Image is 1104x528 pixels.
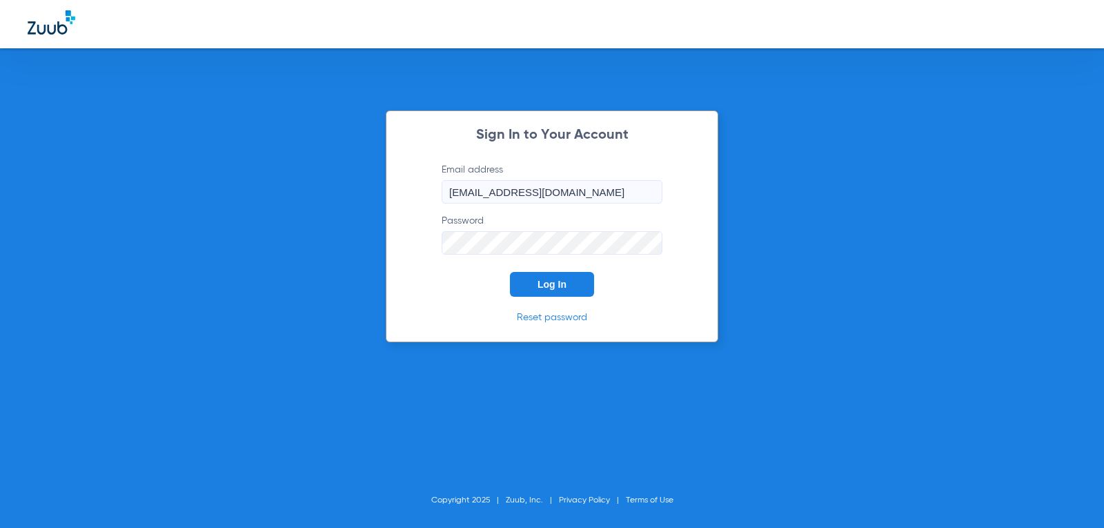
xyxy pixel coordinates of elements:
img: Zuub Logo [28,10,75,35]
a: Terms of Use [626,496,673,505]
li: Zuub, Inc. [506,493,559,507]
li: Copyright 2025 [431,493,506,507]
h2: Sign In to Your Account [421,128,683,142]
span: Log In [538,279,566,290]
a: Reset password [517,313,587,322]
a: Privacy Policy [559,496,610,505]
button: Log In [510,272,594,297]
input: Password [442,231,662,255]
label: Password [442,214,662,255]
iframe: Chat Widget [1035,462,1104,528]
label: Email address [442,163,662,204]
input: Email address [442,180,662,204]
